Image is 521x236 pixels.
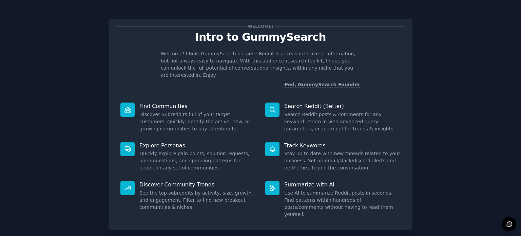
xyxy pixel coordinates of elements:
dd: Discover Subreddits full of your target customers. Quickly identify the active, new, or growing c... [139,111,256,132]
p: Welcome! I built GummySearch because Reddit is a treasure trove of information, but not always ea... [161,50,360,79]
span: Welcome! [247,23,274,30]
a: Fed, GummySearch Founder [285,82,360,88]
p: Find Communities [139,103,256,110]
div: - [283,81,360,88]
dd: Stay up to date with new threads related to your business. Set up email/slack/discord alerts and ... [284,150,401,171]
p: Intro to GummySearch [116,31,405,43]
dd: Quickly explore pain points, solution requests, open questions, and spending patterns for people ... [139,150,256,171]
dd: Use AI to summarize Reddit posts in seconds. Find patterns within hundreds of posts/comments with... [284,189,401,218]
p: Explore Personas [139,142,256,149]
p: Summarize with AI [284,181,401,188]
p: Track Keywords [284,142,401,149]
p: Discover Community Trends [139,181,256,188]
p: Search Reddit (Better) [284,103,401,110]
dd: Search Reddit posts & comments for any keyword. Zoom in with advanced query parameters, or zoom o... [284,111,401,132]
dd: See the top subreddits by activity, size, growth, and engagement. Filter to find new breakout com... [139,189,256,211]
